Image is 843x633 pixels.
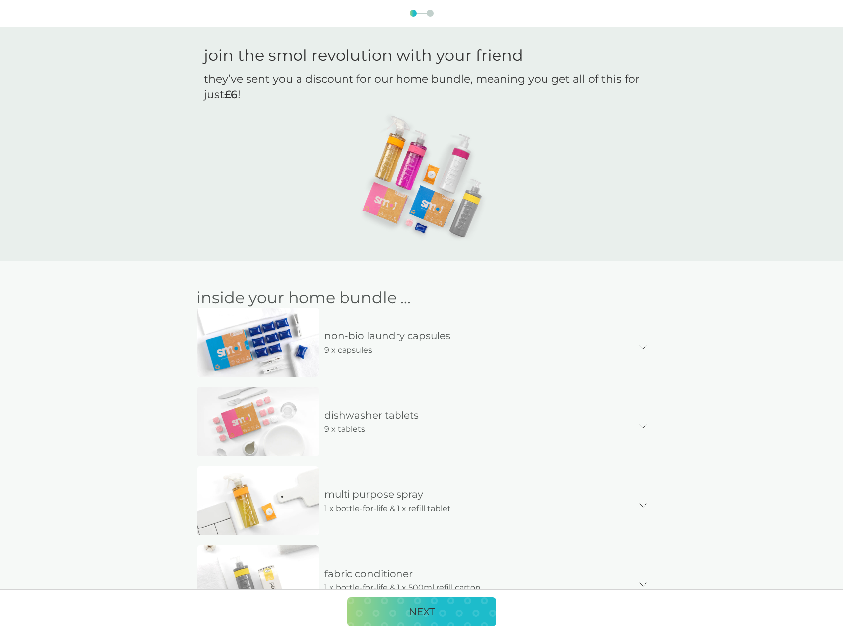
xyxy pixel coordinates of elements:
p: NEXT [409,604,435,620]
p: 9 x capsules [319,344,377,357]
p: 9 x tablets [319,423,370,436]
img: image_4_34ebe65c-25c5-475d-ab0d-dc053e836585.jpg [197,466,319,535]
p: non-bio laundry capsules [319,328,455,344]
p: 1 x bottle-for-life & 1 x 500ml refill carton [319,581,486,594]
img: image_cab21c53-e4c9-41ad-98fa-bd079491a0b0.jpg [197,387,319,456]
button: NEXT [347,597,496,626]
p: fabric conditioner [319,566,418,581]
p: 1 x bottle-for-life & 1 x refill tablet [319,502,456,515]
p: they’ve sent you a discount for our home bundle, meaning you get all of this for just ! [204,72,640,103]
p: multi purpose spray [319,486,428,502]
img: image_2_9e70276e-70f1-46ba-8a85-f48ffa432d25.jpg [197,308,319,377]
h1: join the smol revolution with your friend [204,46,640,65]
p: dishwasher tablets [319,407,424,423]
h2: inside your home bundle ... [197,288,647,307]
img: image_5_b6e49748-28e6-48ff-bf11-27e1e3fdd1e5.jpg [197,545,319,615]
strong: £6 [224,88,238,101]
